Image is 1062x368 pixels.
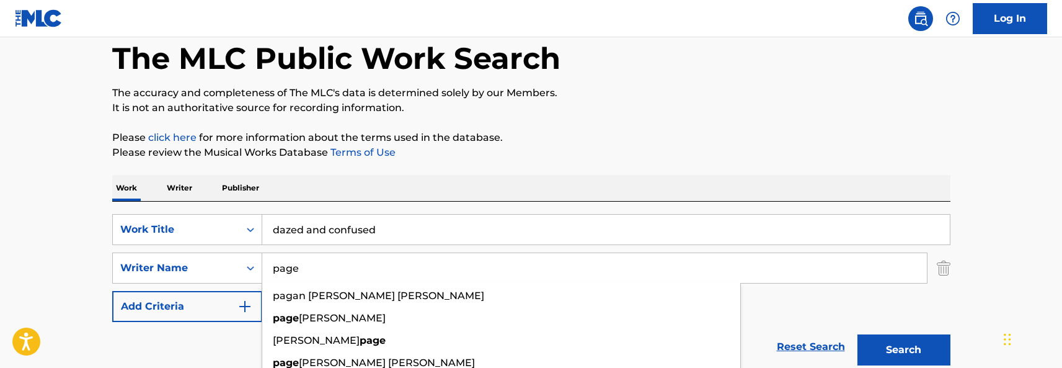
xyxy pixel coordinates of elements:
div: Drag [1004,321,1011,358]
button: Add Criteria [112,291,262,322]
button: Search [857,334,950,366]
p: Please for more information about the terms used in the database. [112,130,950,145]
p: Please review the Musical Works Database [112,145,950,160]
p: The accuracy and completeness of The MLC's data is determined solely by our Members. [112,86,950,101]
span: [PERSON_NAME] [299,312,386,324]
span: pagan [PERSON_NAME] [PERSON_NAME] [273,290,484,302]
iframe: Chat Widget [1000,308,1062,368]
p: Writer [163,175,196,201]
img: help [945,11,960,26]
img: 9d2ae6d4665cec9f34b9.svg [237,299,252,314]
a: Public Search [908,6,933,31]
img: Delete Criterion [937,253,950,284]
a: Log In [973,3,1047,34]
p: It is not an authoritative source for recording information. [112,101,950,115]
a: Reset Search [771,333,851,361]
img: MLC Logo [15,9,63,27]
img: search [913,11,928,26]
div: Help [940,6,965,31]
strong: page [273,312,299,324]
div: Work Title [120,222,232,237]
span: [PERSON_NAME] [273,334,360,346]
div: Writer Name [120,261,232,276]
p: Publisher [218,175,263,201]
strong: page [360,334,386,346]
p: Work [112,175,141,201]
a: Terms of Use [328,146,396,158]
h1: The MLC Public Work Search [112,40,560,77]
a: click here [148,132,197,143]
